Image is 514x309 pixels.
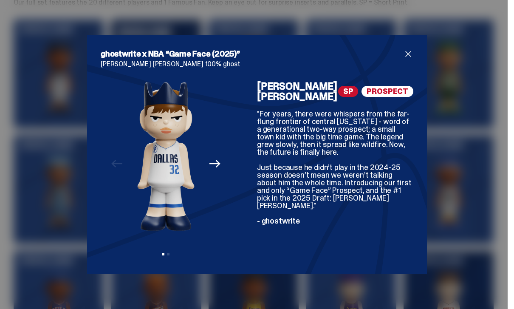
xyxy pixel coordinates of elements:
[257,110,413,225] div: "For years, there were whispers from the far-flung frontier of central [US_STATE] - word of a gen...
[167,253,169,255] button: View slide 2
[257,81,338,102] h4: [PERSON_NAME] [PERSON_NAME]
[206,155,224,173] button: Next
[101,49,403,59] h2: ghostwrite x NBA “Game Face (2025)”
[162,253,164,255] button: View slide 1
[137,81,195,231] img: NBA%20Game%20Face%20-%20Website%20Archive.275.png
[101,61,413,68] p: [PERSON_NAME] [PERSON_NAME] 100% ghost
[403,49,413,59] button: close
[361,86,413,97] span: PROSPECT
[338,86,359,97] span: SP
[257,216,300,226] span: - ghostwrite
